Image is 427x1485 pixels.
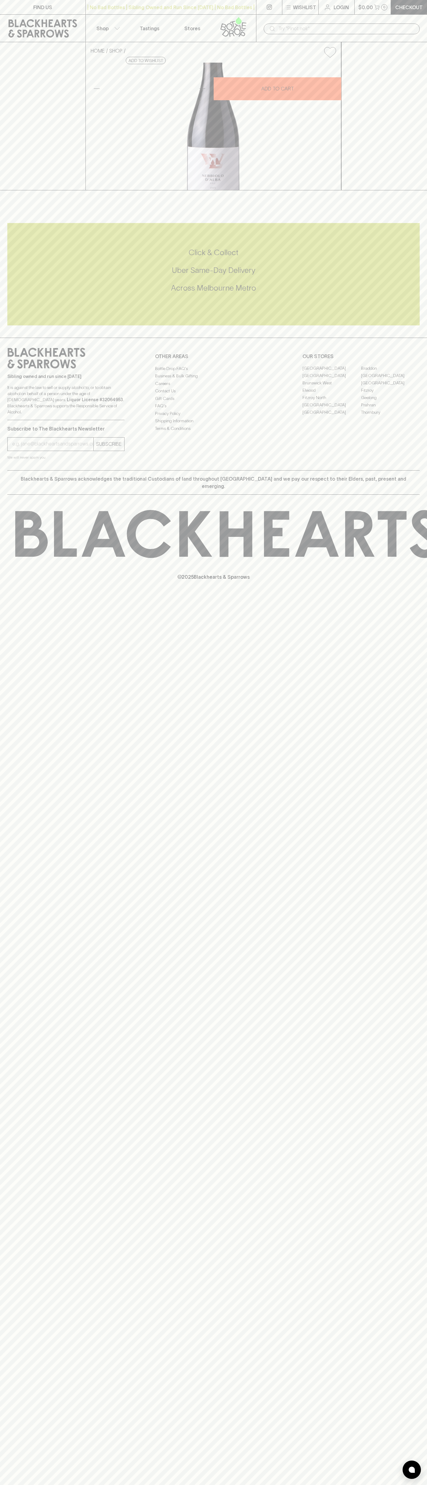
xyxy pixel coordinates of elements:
[322,45,338,60] button: Add to wishlist
[7,265,420,275] h5: Uber Same-Day Delivery
[7,248,420,258] h5: Click & Collect
[94,438,124,451] button: SUBSCRIBE
[361,409,420,416] a: Thornbury
[155,425,272,432] a: Terms & Conditions
[155,353,272,360] p: OTHER AREAS
[155,365,272,372] a: Bottle Drop FAQ's
[171,15,214,42] a: Stores
[86,15,128,42] button: Shop
[383,5,385,9] p: 0
[302,387,361,394] a: Elwood
[302,372,361,380] a: [GEOGRAPHIC_DATA]
[302,409,361,416] a: [GEOGRAPHIC_DATA]
[302,353,420,360] p: OUR STORES
[7,454,125,460] p: We will never spam you
[33,4,52,11] p: FIND US
[302,394,361,402] a: Fitzroy North
[155,372,272,380] a: Business & Bulk Gifting
[409,1467,415,1473] img: bubble-icon
[293,4,316,11] p: Wishlist
[261,85,294,92] p: ADD TO CART
[155,417,272,425] a: Shipping Information
[155,402,272,410] a: FAQ's
[278,24,415,34] input: Try "Pinot noir"
[214,77,341,100] button: ADD TO CART
[302,402,361,409] a: [GEOGRAPHIC_DATA]
[91,48,105,53] a: HOME
[302,380,361,387] a: Brunswick West
[155,410,272,417] a: Privacy Policy
[184,25,200,32] p: Stores
[126,57,166,64] button: Add to wishlist
[7,373,125,380] p: Sibling owned and run since [DATE]
[96,25,109,32] p: Shop
[7,384,125,415] p: It is against the law to sell or supply alcohol to, or to obtain alcohol on behalf of a person un...
[96,440,122,448] p: SUBSCRIBE
[361,372,420,380] a: [GEOGRAPHIC_DATA]
[7,223,420,325] div: Call to action block
[155,395,272,402] a: Gift Cards
[7,425,125,432] p: Subscribe to The Blackhearts Newsletter
[302,365,361,372] a: [GEOGRAPHIC_DATA]
[140,25,159,32] p: Tastings
[67,397,123,402] strong: Liquor License #32064953
[12,475,415,490] p: Blackhearts & Sparrows acknowledges the traditional Custodians of land throughout [GEOGRAPHIC_DAT...
[358,4,373,11] p: $0.00
[361,365,420,372] a: Braddon
[361,394,420,402] a: Geelong
[395,4,423,11] p: Checkout
[361,380,420,387] a: [GEOGRAPHIC_DATA]
[155,387,272,395] a: Contact Us
[361,387,420,394] a: Fitzroy
[334,4,349,11] p: Login
[86,63,341,190] img: 41300.png
[155,380,272,387] a: Careers
[361,402,420,409] a: Prahran
[109,48,122,53] a: SHOP
[128,15,171,42] a: Tastings
[12,439,93,449] input: e.g. jane@blackheartsandsparrows.com.au
[7,283,420,293] h5: Across Melbourne Metro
